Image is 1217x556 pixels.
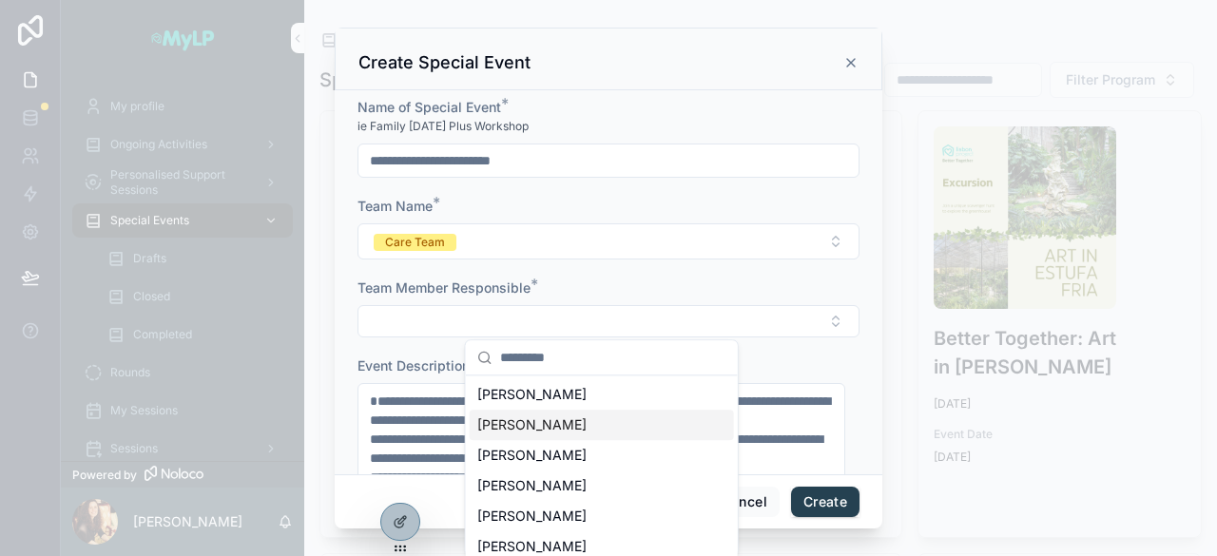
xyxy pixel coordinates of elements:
[477,446,587,465] span: [PERSON_NAME]
[357,99,501,115] span: Name of Special Event
[357,305,860,337] button: Select Button
[477,385,587,404] span: [PERSON_NAME]
[477,476,587,495] span: [PERSON_NAME]
[477,537,587,556] span: [PERSON_NAME]
[357,279,531,296] span: Team Member Responsible
[374,232,456,251] button: Unselect CARE_TEAM
[477,507,587,526] span: [PERSON_NAME]
[357,198,433,214] span: Team Name
[709,487,780,517] button: Cancel
[357,119,529,134] span: ie Family [DATE] Plus Workshop
[385,234,445,251] div: Care Team
[357,357,470,374] span: Event Description
[358,51,531,74] h3: Create Special Event
[791,487,860,517] button: Create
[477,415,587,434] span: [PERSON_NAME]
[357,223,860,259] button: Select Button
